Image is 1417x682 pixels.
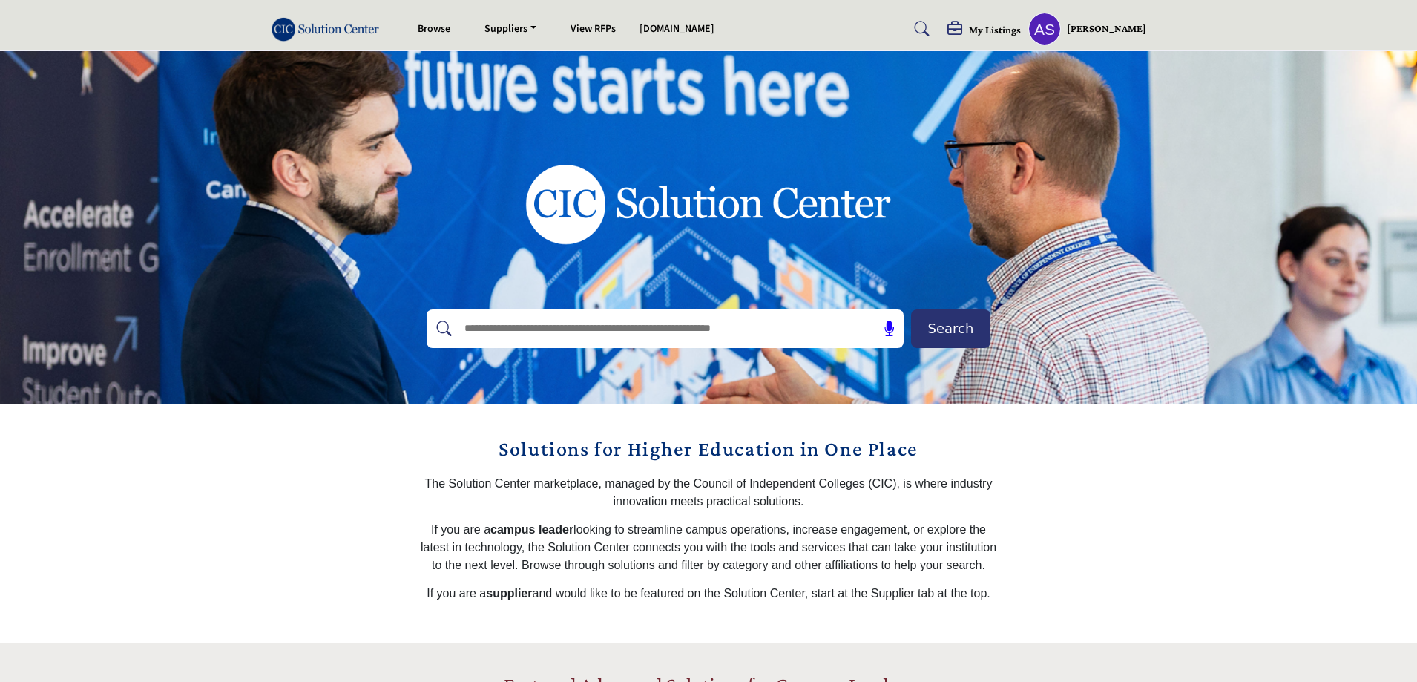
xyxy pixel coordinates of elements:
img: image [475,108,942,301]
h5: [PERSON_NAME] [1067,22,1146,36]
span: If you are a and would like to be featured on the Solution Center, start at the Supplier tab at t... [427,587,990,600]
a: Suppliers [474,19,547,39]
a: View RFPs [571,22,616,36]
span: If you are a looking to streamline campus operations, increase engagement, or explore the latest ... [421,523,996,571]
img: Site Logo [272,17,387,42]
strong: supplier [486,587,532,600]
strong: campus leader [490,523,573,536]
a: [DOMAIN_NAME] [640,22,714,36]
a: Browse [418,22,450,36]
span: The Solution Center marketplace, managed by the Council of Independent Colleges (CIC), is where i... [425,477,993,508]
button: Show hide supplier dropdown [1028,13,1061,45]
button: Search [911,309,990,348]
span: Search [928,318,974,338]
a: Search [900,17,939,41]
h5: My Listings [969,23,1021,36]
h2: Solutions for Higher Education in One Place [420,433,998,465]
div: My Listings [947,22,1021,39]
